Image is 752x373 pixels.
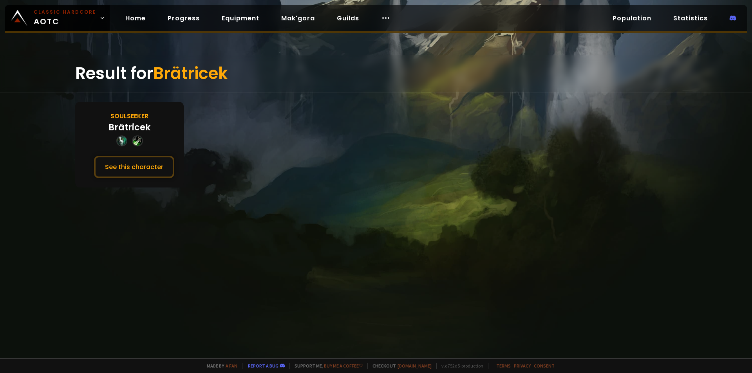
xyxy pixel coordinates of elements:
a: Privacy [514,363,531,369]
a: Home [119,10,152,26]
a: Terms [496,363,511,369]
span: v. d752d5 - production [436,363,483,369]
a: Statistics [667,10,714,26]
span: Checkout [367,363,432,369]
a: a fan [226,363,237,369]
button: See this character [94,156,174,178]
span: Support me, [289,363,363,369]
a: Guilds [331,10,365,26]
span: Brätricek [153,62,228,85]
a: Report a bug [248,363,278,369]
a: Population [606,10,658,26]
div: Soulseeker [110,111,148,121]
span: AOTC [34,9,96,27]
a: Consent [534,363,555,369]
a: [DOMAIN_NAME] [398,363,432,369]
small: Classic Hardcore [34,9,96,16]
span: Made by [202,363,237,369]
a: Mak'gora [275,10,321,26]
a: Equipment [215,10,266,26]
div: Result for [75,55,677,92]
div: Brätricek [108,121,150,134]
a: Progress [161,10,206,26]
a: Classic HardcoreAOTC [5,5,110,31]
a: Buy me a coffee [324,363,363,369]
